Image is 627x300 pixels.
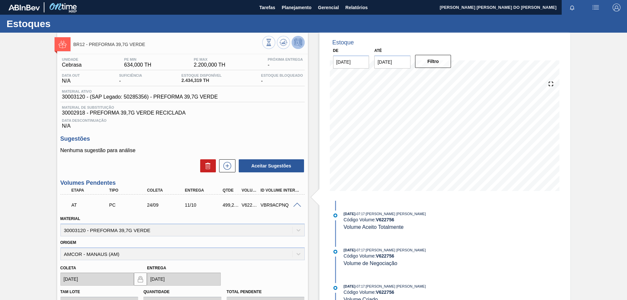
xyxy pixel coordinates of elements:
[118,73,144,84] div: -
[356,212,365,216] span: - 07:17
[194,62,225,68] span: 2.200,000 TH
[376,217,394,222] strong: V 622756
[62,89,218,93] span: Material ativo
[261,73,303,77] span: Estoque Bloqueado
[365,284,426,288] span: : [PERSON_NAME] [PERSON_NAME]
[107,202,150,208] div: Pedido de Compra
[333,250,337,254] img: atual
[333,213,337,217] img: atual
[344,212,355,216] span: [DATE]
[62,110,303,116] span: 30002918 - PREFORMA 39,7G VERDE RECICLADA
[143,290,169,294] label: Quantidade
[62,62,82,68] span: Cebrasa
[259,202,301,208] div: VBR9ACPNQ
[259,4,275,11] span: Tarefas
[62,94,218,100] span: 30003120 - (SAP Legado: 50285356) - PREFORMA 39,7G VERDE
[124,62,151,68] span: 634,000 TH
[240,188,260,193] div: Volume Portal
[60,135,305,142] h3: Sugestões
[134,273,147,286] button: locked
[197,159,216,172] div: Excluir Sugestões
[145,202,188,208] div: 24/09/2025
[262,36,275,49] button: Visão Geral dos Estoques
[332,39,354,46] div: Estoque
[8,5,40,10] img: TNhmsLtSVTkK8tSr43FrP2fwEKptu5GPRR3wAAAABJRU5ErkJggg==
[259,73,304,84] div: -
[221,202,241,208] div: 499,200
[344,224,404,230] span: Volume Aceito Totalmente
[60,116,305,129] div: N/A
[182,73,222,77] span: Estoque Disponível
[62,105,303,109] span: Material de Substituição
[374,48,382,53] label: Até
[344,253,499,259] div: Código Volume:
[365,212,426,216] span: : [PERSON_NAME] [PERSON_NAME]
[268,57,303,61] span: Próxima Entrega
[183,202,226,208] div: 11/10/2025
[60,180,305,186] h3: Volumes Pendentes
[73,42,262,47] span: BR12 - PREFORMA 39,7G VERDE
[282,4,312,11] span: Planejamento
[145,188,188,193] div: Coleta
[318,4,339,11] span: Gerencial
[107,188,150,193] div: Tipo
[376,290,394,295] strong: V 622756
[147,273,221,286] input: dd/mm/yyyy
[344,261,397,266] span: Volume de Negociação
[137,275,144,283] img: locked
[277,36,290,49] button: Atualizar Gráfico
[344,217,499,222] div: Código Volume:
[183,188,226,193] div: Entrega
[333,55,369,69] input: dd/mm/yyyy
[235,159,305,173] div: Aceitar Sugestões
[562,3,583,12] button: Notificações
[333,286,337,290] img: atual
[221,188,241,193] div: Qtde
[356,285,365,288] span: - 07:17
[216,159,235,172] div: Nova sugestão
[62,118,303,122] span: Data Descontinuação
[60,148,305,153] p: Nenhuma sugestão para análise
[62,73,80,77] span: Data out
[227,290,262,294] label: Total pendente
[266,57,305,68] div: -
[182,78,222,83] span: 2.434,319 TH
[239,159,304,172] button: Aceitar Sugestões
[344,284,355,288] span: [DATE]
[70,188,112,193] div: Etapa
[62,57,82,61] span: Unidade
[592,4,600,11] img: userActions
[60,290,80,294] label: Tam lote
[356,248,365,252] span: - 07:17
[60,73,82,84] div: N/A
[147,266,166,270] label: Entrega
[613,4,620,11] img: Logout
[333,48,339,53] label: De
[124,57,151,61] span: PE MIN
[346,4,368,11] span: Relatórios
[60,216,80,221] label: Material
[72,202,111,208] p: AT
[259,188,301,193] div: Id Volume Interno
[60,273,134,286] input: dd/mm/yyyy
[60,240,76,245] label: Origem
[376,253,394,259] strong: V 622756
[344,290,499,295] div: Código Volume:
[292,36,305,49] button: Desprogramar Estoque
[58,40,67,48] img: Ícone
[119,73,142,77] span: Suficiência
[70,198,112,212] div: Aguardando Informações de Transporte
[240,202,260,208] div: V622756
[7,20,122,27] h1: Estoques
[415,55,451,68] button: Filtro
[60,266,76,270] label: Coleta
[344,248,355,252] span: [DATE]
[374,55,410,69] input: dd/mm/yyyy
[194,57,225,61] span: PE MAX
[365,248,426,252] span: : [PERSON_NAME] [PERSON_NAME]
